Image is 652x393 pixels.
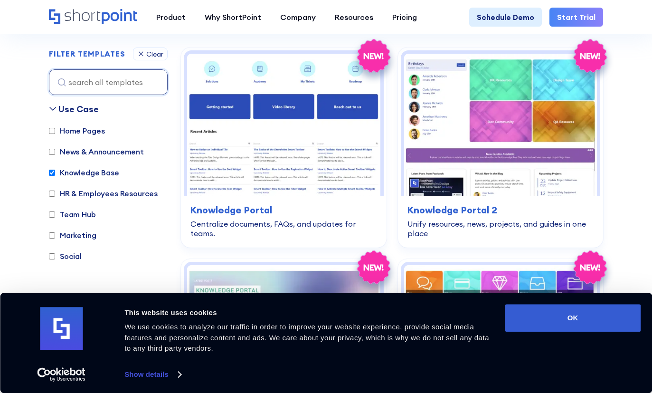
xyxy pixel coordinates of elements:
span: We use cookies to analyze our traffic in order to improve your website experience, provide social... [124,323,489,352]
div: Unify resources, news, projects, and guides in one place [407,219,594,238]
a: Knowledge Portal – SharePoint Knowledge Base Template: Centralize documents, FAQs, and updates fo... [181,48,387,248]
a: Show details [124,367,180,382]
div: Pricing [392,11,417,23]
label: Marketing [49,230,96,241]
a: Pricing [383,8,426,27]
button: OK [505,304,641,332]
label: Knowledge Base [49,167,119,178]
a: Home [49,9,137,25]
label: Team Hub [49,209,96,220]
a: Schedule Demo [469,8,542,27]
img: logo [40,307,83,350]
input: search all templates [49,69,168,95]
div: Use Case [58,103,99,115]
input: Knowledge Base [49,170,55,176]
h3: Knowledge Portal 2 [407,203,594,217]
img: Knowledge Portal – SharePoint Knowledge Base Template: Centralize documents, FAQs, and updates fo... [187,54,380,196]
div: Why ShortPoint [205,11,261,23]
a: Knowledge Portal 2 – SharePoint IT knowledge base Template: Unify resources, news, projects, and ... [398,48,604,248]
input: Team Hub [49,211,55,218]
img: Knowledge Portal 2 – SharePoint IT knowledge base Template: Unify resources, news, projects, and ... [404,54,597,196]
input: Social [49,253,55,259]
div: Centralize documents, FAQs, and updates for teams. [190,219,377,238]
input: Marketing [49,232,55,239]
label: Home Pages [49,125,104,136]
input: News & Announcement [49,149,55,155]
label: News & Announcement [49,146,144,157]
label: HR & Employees Resources [49,188,158,199]
div: Clear [146,51,163,58]
a: Resources [325,8,383,27]
div: This website uses cookies [124,307,494,318]
a: Usercentrics Cookiebot - opens in a new window [20,367,103,382]
a: Company [271,8,325,27]
label: Social [49,250,82,262]
a: Why ShortPoint [195,8,271,27]
a: Product [147,8,195,27]
a: Start Trial [549,8,603,27]
input: Home Pages [49,128,55,134]
div: Company [280,11,316,23]
h2: FILTER TEMPLATES [49,50,125,58]
input: HR & Employees Resources [49,191,55,197]
h3: Knowledge Portal [190,203,377,217]
div: Resources [335,11,373,23]
div: Product [156,11,186,23]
